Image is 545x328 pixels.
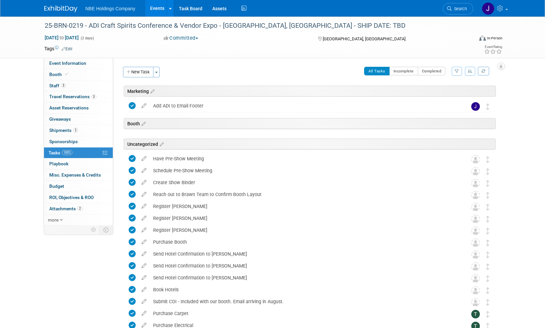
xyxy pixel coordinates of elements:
i: Move task [486,156,489,163]
img: Unassigned [471,203,480,211]
a: edit [138,299,150,305]
div: In-Person [487,36,502,41]
div: Event Format [434,34,502,44]
a: Refresh [478,67,489,75]
i: Move task [486,299,489,306]
a: Event Information [44,58,113,69]
span: Booth [49,72,69,77]
span: 2 [77,206,82,211]
a: Attachments2 [44,203,113,214]
a: edit [138,251,150,257]
a: edit [138,263,150,269]
img: Unassigned [471,179,480,187]
span: Search [452,6,467,11]
button: Completed [418,67,446,75]
span: Staff [49,83,66,88]
div: Submit COI - Included with our booth. Email arriving in August. [150,296,458,307]
i: Move task [486,168,489,175]
span: 3 [61,83,66,88]
img: Unassigned [471,167,480,176]
div: Register [PERSON_NAME] [150,213,458,224]
i: Move task [486,228,489,234]
td: Toggle Event Tabs [100,225,113,234]
div: Uncategorized [124,139,496,149]
span: Event Information [49,61,86,66]
a: edit [138,215,150,221]
img: Tim Wiersma [471,310,480,318]
div: Register [PERSON_NAME] [150,225,458,236]
button: Committed [161,35,201,42]
a: Edit sections [140,120,146,127]
i: Move task [486,264,489,270]
img: Unassigned [471,215,480,223]
img: Unassigned [471,238,480,247]
div: Marketing [124,86,496,97]
a: Sponsorships [44,136,113,147]
a: Edit sections [149,88,154,94]
a: Edit [62,47,72,51]
img: Unassigned [471,155,480,164]
i: Booth reservation complete [65,72,68,76]
div: Create Show Binder [150,177,458,188]
span: (2 days) [80,36,94,40]
span: more [48,217,59,223]
i: Move task [486,192,489,198]
span: [DATE] [DATE] [44,35,79,41]
img: Format-Inperson.png [479,35,486,41]
img: Unassigned [471,191,480,199]
span: [GEOGRAPHIC_DATA], [GEOGRAPHIC_DATA] [323,36,405,41]
button: All Tasks [364,67,390,75]
span: Shipments [49,128,78,133]
a: edit [138,156,150,162]
a: edit [138,275,150,281]
span: Travel Reservations [49,94,96,99]
div: Add ADI to Email Footer [150,100,458,111]
a: edit [138,168,150,174]
a: Giveaways [44,114,113,125]
a: edit [138,287,150,293]
a: edit [138,227,150,233]
a: edit [138,310,150,316]
img: Unassigned [471,226,480,235]
a: ROI, Objectives & ROO [44,192,113,203]
img: Unassigned [471,250,480,259]
a: Asset Reservations [44,102,113,113]
i: Move task [486,240,489,246]
div: Register [PERSON_NAME] [150,201,458,212]
a: Search [443,3,473,15]
a: Edit sections [158,141,164,147]
i: Move task [486,103,489,110]
a: edit [138,103,150,109]
div: Purchase Carpet [150,308,458,319]
img: ExhibitDay [44,6,77,12]
div: Send Hotel Confirmation to [PERSON_NAME] [150,272,458,283]
span: Attachments [49,206,82,211]
span: ROI, Objectives & ROO [49,195,94,200]
td: Tags [44,45,72,52]
span: Tasks [49,150,72,155]
a: Tasks100% [44,147,113,158]
img: Unassigned [471,274,480,283]
span: Misc. Expenses & Credits [49,172,101,178]
i: Move task [486,275,489,282]
div: Reach out to Brawn Team to Confirm Booth Layout [150,189,458,200]
span: to [59,35,65,40]
div: Send Hotel Confirmation to [PERSON_NAME] [150,248,458,260]
a: Budget [44,181,113,192]
a: Booth [44,69,113,80]
span: NBE Holdings Company [85,6,135,11]
i: Move task [486,252,489,258]
button: New Task [123,67,153,77]
a: edit [138,203,150,209]
a: edit [138,191,150,197]
div: Send Hotel Confirmation to [PERSON_NAME] [150,260,458,271]
div: Booth [124,118,496,129]
div: Have Pre-Show Meeting [150,153,458,164]
a: Staff3 [44,80,113,91]
span: 2 [73,128,78,133]
i: Move task [486,311,489,317]
a: Misc. Expenses & Credits [44,170,113,181]
div: 25-BRN-0219 - ADI Craft Spirits Conference & Vendor Expo - [GEOGRAPHIC_DATA], [GEOGRAPHIC_DATA] -... [42,20,463,32]
a: edit [138,239,150,245]
a: Playbook [44,158,113,169]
